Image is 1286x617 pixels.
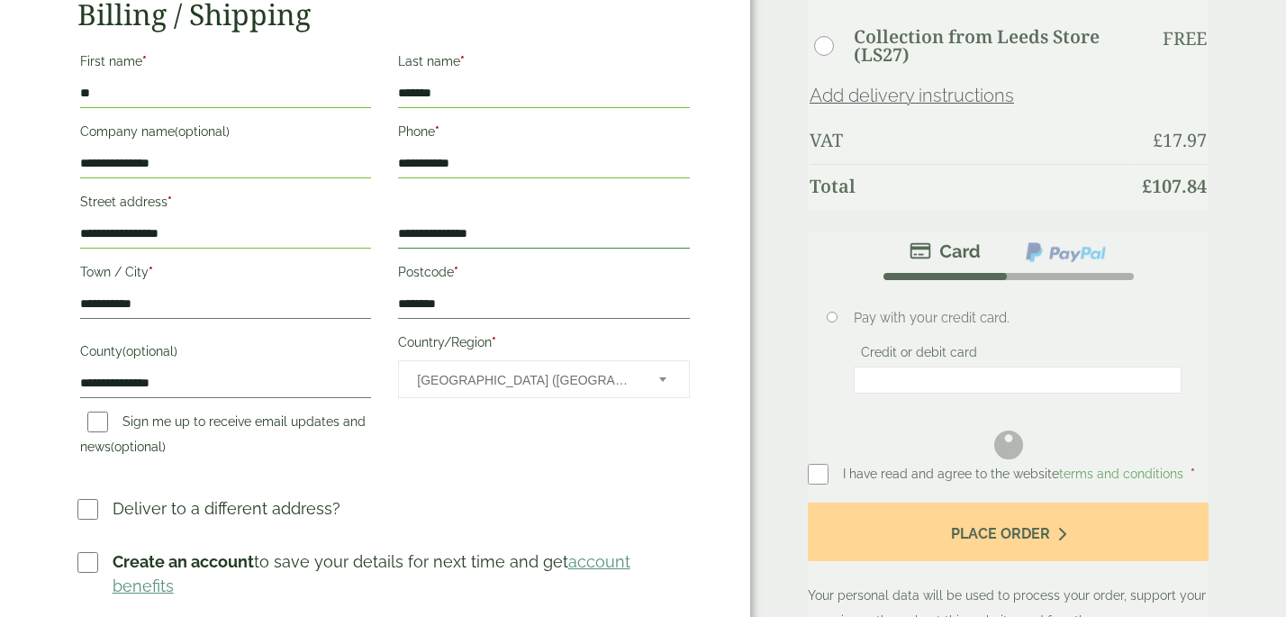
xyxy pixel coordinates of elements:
strong: Create an account [113,552,254,571]
label: County [80,339,372,369]
abbr: required [168,195,172,209]
label: Street address [80,189,372,220]
label: Sign me up to receive email updates and news [80,414,366,459]
label: Country/Region [398,330,690,360]
abbr: required [454,265,458,279]
p: Deliver to a different address? [113,496,340,521]
label: First name [80,49,372,79]
abbr: required [149,265,153,279]
abbr: required [435,124,439,139]
abbr: required [142,54,147,68]
label: Phone [398,119,690,150]
label: Company name [80,119,372,150]
span: (optional) [122,344,177,358]
label: Last name [398,49,690,79]
abbr: required [460,54,465,68]
span: United Kingdom (UK) [417,361,635,399]
label: Town / City [80,259,372,290]
span: Country/Region [398,360,690,398]
input: Sign me up to receive email updates and news(optional) [87,412,108,432]
label: Postcode [398,259,690,290]
span: (optional) [111,440,166,454]
p: to save your details for next time and get [113,549,693,598]
span: (optional) [175,124,230,139]
abbr: required [492,335,496,349]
